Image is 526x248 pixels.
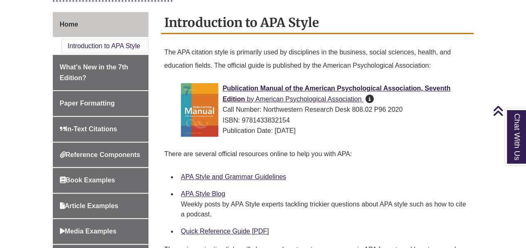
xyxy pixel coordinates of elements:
a: What's New in the 7th Edition? [53,55,149,90]
a: Home [53,12,149,37]
a: APA Style Blog [181,190,225,197]
h2: Introduction to APA Style [161,12,474,34]
p: The APA citation style is primarily used by disciplines in the business, social sciences, health,... [164,42,470,76]
span: Media Examples [60,228,117,235]
span: Reference Components [60,151,141,158]
a: Back to Top [493,105,524,116]
a: Book Examples [53,168,149,193]
a: Paper Formatting [53,91,149,116]
span: by [247,96,254,103]
div: ISBN: 9781433832154 [181,115,467,126]
a: Article Examples [53,194,149,219]
div: Call Number: Northwestern Research Desk 808.02 P96 2020 [181,104,467,115]
a: APA Style and Grammar Guidelines [181,173,286,180]
span: What's New in the 7th Edition? [60,64,128,81]
span: Book Examples [60,177,115,184]
span: Publication Manual of the American Psychological Association, Seventh Edition [222,85,450,103]
div: Weekly posts by APA Style experts tackling trickier questions about APA style such as how to cite... [181,199,467,219]
div: Publication Date: [DATE] [181,125,467,136]
a: Introduction to APA Style [68,42,141,49]
span: Article Examples [60,202,119,209]
p: There are several official resources online to help you with APA: [164,144,470,164]
a: Quick Reference Guide [PDF] [181,228,269,235]
a: Publication Manual of the American Psychological Association, Seventh Edition by American Psychol... [222,85,450,103]
span: Paper Formatting [60,100,115,107]
a: In-Text Citations [53,117,149,142]
span: In-Text Citations [60,125,117,133]
a: Reference Components [53,142,149,167]
span: American Psychological Association [255,96,361,103]
a: Media Examples [53,219,149,244]
span: Home [60,21,78,28]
